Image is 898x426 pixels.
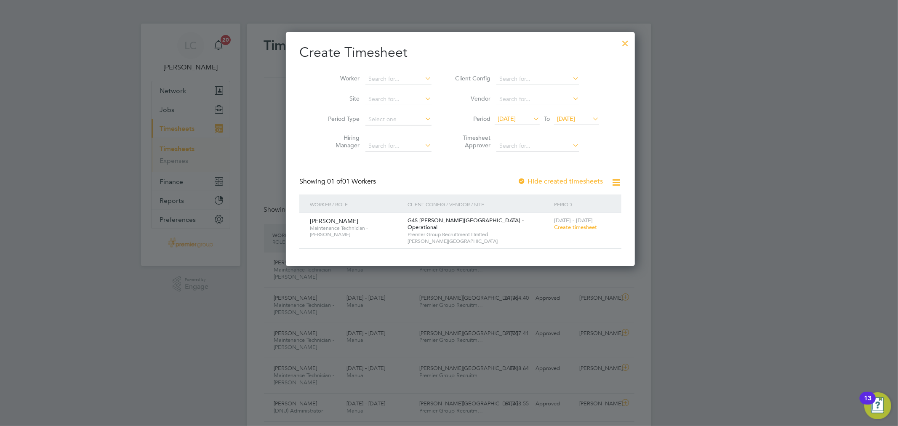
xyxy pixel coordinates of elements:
input: Search for... [365,140,432,152]
span: 01 of [327,177,342,186]
span: G4S [PERSON_NAME][GEOGRAPHIC_DATA] - Operational [408,217,524,231]
div: Client Config / Vendor / Site [405,194,552,214]
span: [DATE] [557,115,575,122]
span: 01 Workers [327,177,376,186]
label: Client Config [453,75,490,82]
label: Worker [322,75,360,82]
label: Hiring Manager [322,134,360,149]
label: Site [322,95,360,102]
div: Showing [299,177,378,186]
span: Maintenance Technician - [PERSON_NAME] [310,225,401,238]
input: Search for... [496,140,579,152]
label: Vendor [453,95,490,102]
input: Search for... [496,93,579,105]
input: Search for... [365,73,432,85]
label: Hide created timesheets [517,177,603,186]
h2: Create Timesheet [299,44,621,61]
div: Worker / Role [308,194,405,214]
div: Period [552,194,613,214]
button: Open Resource Center, 13 new notifications [864,392,891,419]
span: To [541,113,552,124]
input: Select one [365,114,432,125]
input: Search for... [365,93,432,105]
span: [DATE] - [DATE] [554,217,593,224]
label: Timesheet Approver [453,134,490,149]
span: Create timesheet [554,224,597,231]
span: [PERSON_NAME][GEOGRAPHIC_DATA] [408,238,550,245]
label: Period Type [322,115,360,122]
span: [DATE] [498,115,516,122]
label: Period [453,115,490,122]
input: Search for... [496,73,579,85]
div: 13 [864,398,871,409]
span: Premier Group Recruitment Limited [408,231,550,238]
span: [PERSON_NAME] [310,217,358,225]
